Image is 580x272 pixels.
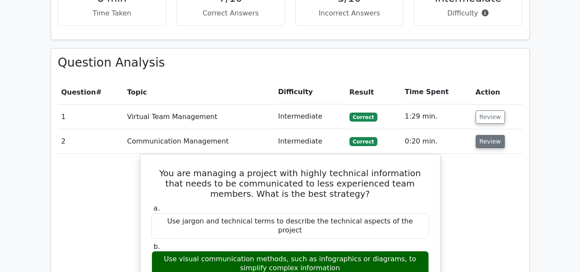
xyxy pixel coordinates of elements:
h5: You are managing a project with highly technical information that needs to be communicated to les... [151,168,430,199]
th: # [58,80,124,104]
h3: Question Analysis [58,55,522,70]
p: Difficulty [421,8,515,18]
td: Intermediate [275,129,346,154]
td: Virtual Team Management [124,104,275,129]
th: Topic [124,80,275,104]
p: Time Taken [65,8,159,18]
td: 0:20 min. [401,129,472,154]
td: Communication Management [124,129,275,154]
span: Correct [349,113,377,121]
span: Question [61,88,96,96]
th: Action [472,80,522,104]
button: Review [476,110,505,124]
span: a. [154,204,160,212]
span: b. [154,242,160,251]
td: 1 [58,104,124,129]
td: 1:29 min. [401,104,472,129]
button: Review [476,135,505,148]
th: Time Spent [401,80,472,104]
span: Correct [349,137,377,146]
td: 2 [58,129,124,154]
td: Intermediate [275,104,346,129]
p: Correct Answers [184,8,278,18]
th: Difficulty [275,80,346,104]
p: Incorrect Answers [303,8,397,18]
div: Use jargon and technical terms to describe the technical aspects of the project [152,213,429,239]
th: Result [346,80,401,104]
